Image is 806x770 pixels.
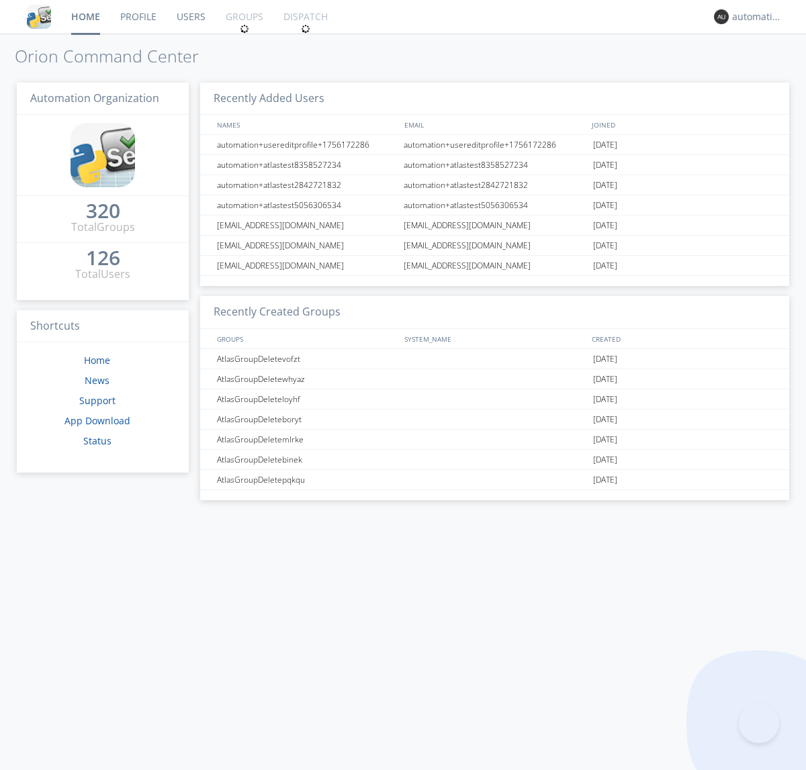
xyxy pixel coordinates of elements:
[593,256,617,276] span: [DATE]
[400,256,590,275] div: [EMAIL_ADDRESS][DOMAIN_NAME]
[593,236,617,256] span: [DATE]
[214,450,400,469] div: AtlasGroupDeletebinek
[200,256,789,276] a: [EMAIL_ADDRESS][DOMAIN_NAME][EMAIL_ADDRESS][DOMAIN_NAME][DATE]
[214,410,400,429] div: AtlasGroupDeleteboryt
[83,434,111,447] a: Status
[86,204,120,220] a: 320
[71,123,135,187] img: cddb5a64eb264b2086981ab96f4c1ba7
[200,215,789,236] a: [EMAIL_ADDRESS][DOMAIN_NAME][EMAIL_ADDRESS][DOMAIN_NAME][DATE]
[301,24,310,34] img: spin.svg
[400,195,590,215] div: automation+atlastest5056306534
[739,703,779,743] iframe: Toggle Customer Support
[79,394,116,407] a: Support
[27,5,51,29] img: cddb5a64eb264b2086981ab96f4c1ba7
[30,91,159,105] span: Automation Organization
[86,204,120,218] div: 320
[86,251,120,264] div: 126
[214,256,400,275] div: [EMAIL_ADDRESS][DOMAIN_NAME]
[240,24,249,34] img: spin.svg
[214,215,400,235] div: [EMAIL_ADDRESS][DOMAIN_NAME]
[401,115,588,134] div: EMAIL
[593,410,617,430] span: [DATE]
[200,410,789,430] a: AtlasGroupDeleteboryt[DATE]
[84,354,110,367] a: Home
[214,236,400,255] div: [EMAIL_ADDRESS][DOMAIN_NAME]
[400,215,590,235] div: [EMAIL_ADDRESS][DOMAIN_NAME]
[400,155,590,175] div: automation+atlastest8358527234
[400,175,590,195] div: automation+atlastest2842721832
[200,430,789,450] a: AtlasGroupDeletemlrke[DATE]
[71,220,135,235] div: Total Groups
[85,374,109,387] a: News
[200,389,789,410] a: AtlasGroupDeleteloyhf[DATE]
[86,251,120,267] a: 126
[593,175,617,195] span: [DATE]
[593,215,617,236] span: [DATE]
[200,175,789,195] a: automation+atlastest2842721832automation+atlastest2842721832[DATE]
[593,470,617,490] span: [DATE]
[400,236,590,255] div: [EMAIL_ADDRESS][DOMAIN_NAME]
[200,349,789,369] a: AtlasGroupDeletevofzt[DATE]
[200,236,789,256] a: [EMAIL_ADDRESS][DOMAIN_NAME][EMAIL_ADDRESS][DOMAIN_NAME][DATE]
[214,369,400,389] div: AtlasGroupDeletewhyaz
[593,450,617,470] span: [DATE]
[400,135,590,154] div: automation+usereditprofile+1756172286
[214,195,400,215] div: automation+atlastest5056306534
[588,115,776,134] div: JOINED
[593,389,617,410] span: [DATE]
[214,115,398,134] div: NAMES
[593,349,617,369] span: [DATE]
[593,195,617,215] span: [DATE]
[200,369,789,389] a: AtlasGroupDeletewhyaz[DATE]
[200,155,789,175] a: automation+atlastest8358527234automation+atlastest8358527234[DATE]
[214,135,400,154] div: automation+usereditprofile+1756172286
[593,155,617,175] span: [DATE]
[64,414,130,427] a: App Download
[200,296,789,329] h3: Recently Created Groups
[732,10,782,23] div: automation+atlas0011
[214,155,400,175] div: automation+atlastest8358527234
[593,369,617,389] span: [DATE]
[200,450,789,470] a: AtlasGroupDeletebinek[DATE]
[17,310,189,343] h3: Shortcuts
[401,329,588,348] div: SYSTEM_NAME
[214,470,400,489] div: AtlasGroupDeletepqkqu
[214,389,400,409] div: AtlasGroupDeleteloyhf
[200,195,789,215] a: automation+atlastest5056306534automation+atlastest5056306534[DATE]
[200,135,789,155] a: automation+usereditprofile+1756172286automation+usereditprofile+1756172286[DATE]
[588,329,776,348] div: CREATED
[714,9,729,24] img: 373638.png
[75,267,130,282] div: Total Users
[200,83,789,115] h3: Recently Added Users
[593,135,617,155] span: [DATE]
[214,349,400,369] div: AtlasGroupDeletevofzt
[214,329,398,348] div: GROUPS
[214,175,400,195] div: automation+atlastest2842721832
[200,470,789,490] a: AtlasGroupDeletepqkqu[DATE]
[214,430,400,449] div: AtlasGroupDeletemlrke
[593,430,617,450] span: [DATE]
